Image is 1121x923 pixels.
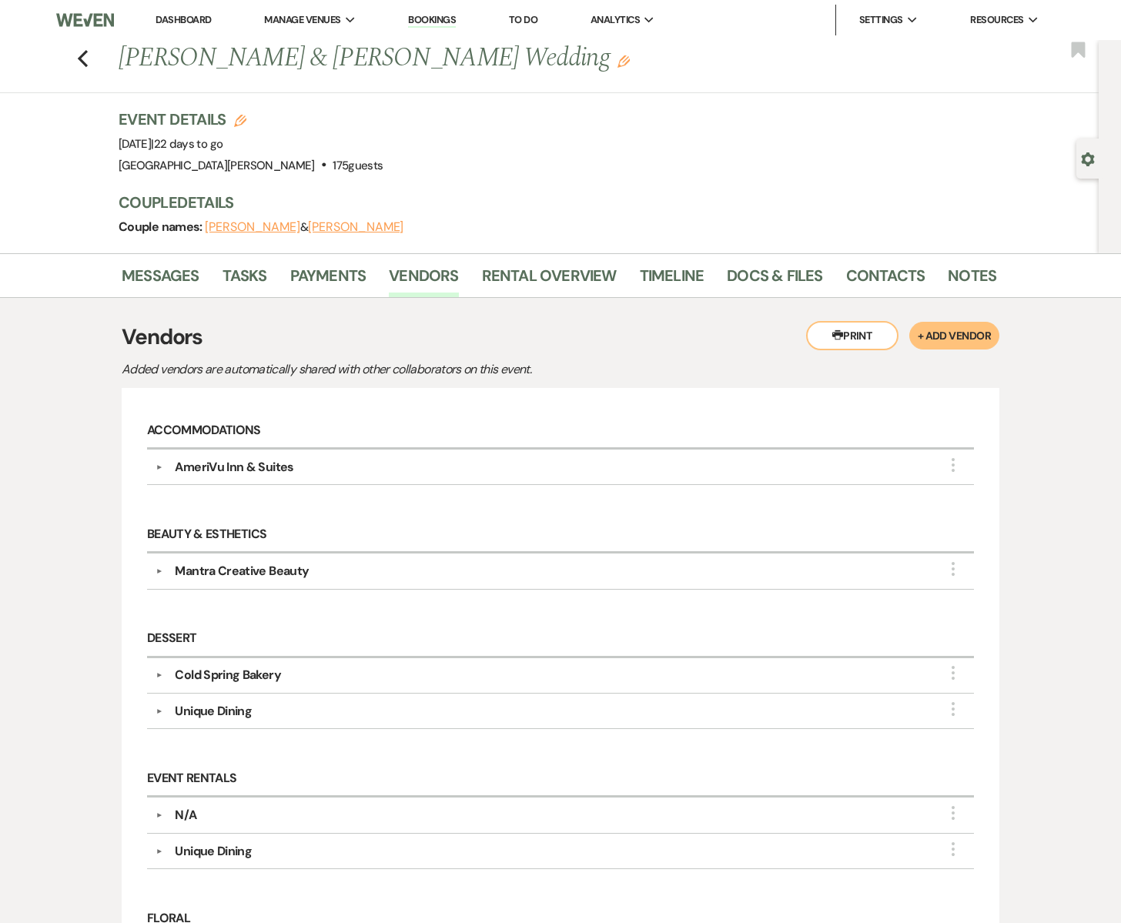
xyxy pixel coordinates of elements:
[727,263,822,297] a: Docs & Files
[175,842,252,861] div: Unique Dining
[909,322,999,349] button: + Add Vendor
[175,702,252,721] div: Unique Dining
[389,263,458,297] a: Vendors
[149,463,168,471] button: ▼
[333,158,383,173] span: 175 guests
[264,12,340,28] span: Manage Venues
[149,567,168,575] button: ▼
[56,4,114,36] img: Weven Logo
[156,13,211,26] a: Dashboard
[175,562,309,580] div: Mantra Creative Beauty
[408,13,456,28] a: Bookings
[640,263,704,297] a: Timeline
[205,221,300,233] button: [PERSON_NAME]
[122,263,199,297] a: Messages
[482,263,617,297] a: Rental Overview
[147,413,974,450] h6: Accommodations
[205,219,403,235] span: &
[119,136,223,152] span: [DATE]
[122,321,999,353] h3: Vendors
[154,136,223,152] span: 22 days to go
[509,13,537,26] a: To Do
[149,671,168,679] button: ▼
[147,622,974,658] h6: Dessert
[147,761,974,798] h6: Event Rentals
[175,458,293,477] div: AmeriVu Inn & Suites
[151,136,223,152] span: |
[617,54,630,68] button: Edit
[119,219,205,235] span: Couple names:
[119,40,808,77] h1: [PERSON_NAME] & [PERSON_NAME] Wedding
[290,263,366,297] a: Payments
[948,263,996,297] a: Notes
[846,263,925,297] a: Contacts
[149,811,168,819] button: ▼
[175,666,280,684] div: Cold Spring Bakery
[970,12,1023,28] span: Resources
[149,848,168,855] button: ▼
[175,806,196,824] div: N/A
[308,221,403,233] button: [PERSON_NAME]
[119,192,981,213] h3: Couple Details
[147,517,974,553] h6: Beauty & Esthetics
[1081,151,1095,166] button: Open lead details
[119,158,315,173] span: [GEOGRAPHIC_DATA][PERSON_NAME]
[591,12,640,28] span: Analytics
[149,707,168,715] button: ▼
[859,12,903,28] span: Settings
[119,109,383,130] h3: Event Details
[223,263,267,297] a: Tasks
[122,360,661,380] p: Added vendors are automatically shared with other collaborators on this event.
[806,321,898,350] button: Print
